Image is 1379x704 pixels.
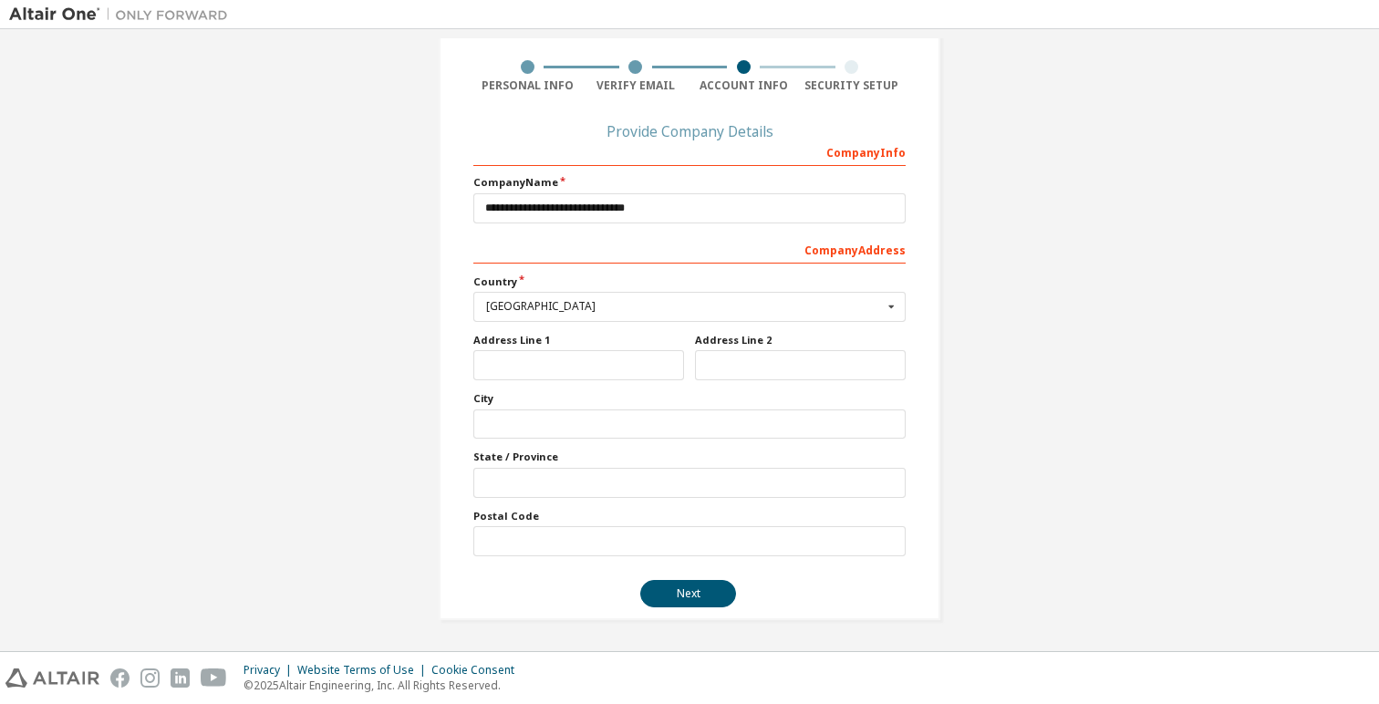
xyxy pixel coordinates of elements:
[473,450,906,464] label: State / Province
[431,663,525,678] div: Cookie Consent
[110,668,130,688] img: facebook.svg
[473,175,906,190] label: Company Name
[695,333,906,347] label: Address Line 2
[473,126,906,137] div: Provide Company Details
[486,301,883,312] div: [GEOGRAPHIC_DATA]
[473,391,906,406] label: City
[473,78,582,93] div: Personal Info
[473,333,684,347] label: Address Line 1
[171,668,190,688] img: linkedin.svg
[473,234,906,264] div: Company Address
[244,663,297,678] div: Privacy
[244,678,525,693] p: © 2025 Altair Engineering, Inc. All Rights Reserved.
[473,274,906,289] label: Country
[9,5,237,24] img: Altair One
[582,78,690,93] div: Verify Email
[473,137,906,166] div: Company Info
[5,668,99,688] img: altair_logo.svg
[201,668,227,688] img: youtube.svg
[640,580,736,607] button: Next
[140,668,160,688] img: instagram.svg
[798,78,907,93] div: Security Setup
[473,509,906,523] label: Postal Code
[689,78,798,93] div: Account Info
[297,663,431,678] div: Website Terms of Use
